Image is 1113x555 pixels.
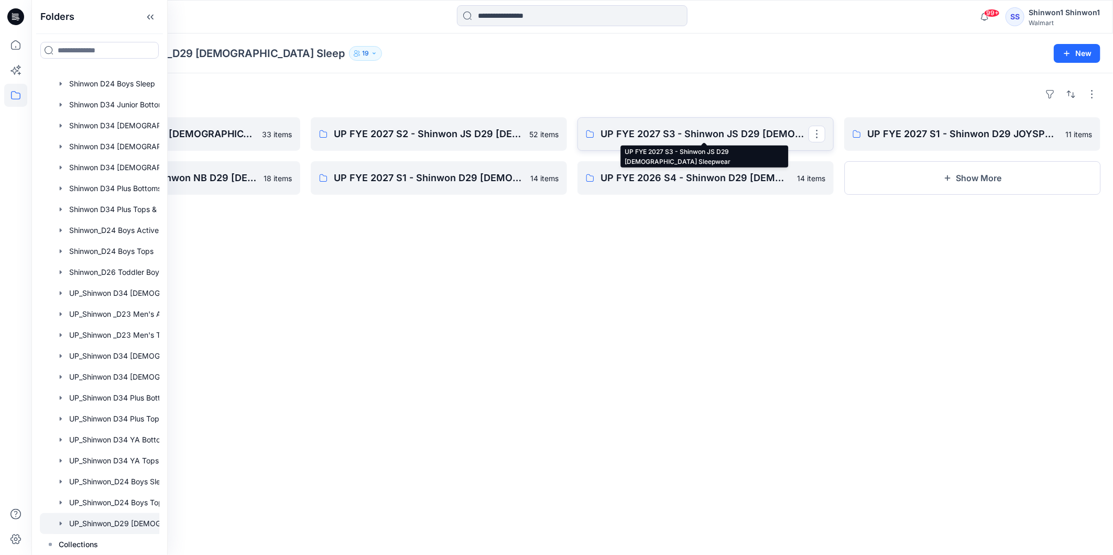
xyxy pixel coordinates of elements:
[797,173,825,184] p: 14 items
[844,161,1100,195] button: Show More
[349,46,382,61] button: 19
[1065,129,1092,140] p: 11 items
[334,127,523,141] p: UP FYE 2027 S2 - Shinwon JS D29 [DEMOGRAPHIC_DATA] Sleepwear
[530,173,559,184] p: 14 items
[311,161,567,195] a: UP FYE 2027 S1 - Shinwon D29 [DEMOGRAPHIC_DATA] Sleepwear14 items
[601,171,791,185] p: UP FYE 2026 S4 - Shinwon D29 [DEMOGRAPHIC_DATA] Sleepwear
[262,129,292,140] p: 33 items
[867,127,1059,141] p: UP FYE 2027 S1 - Shinwon D29 JOYSPUN Sleepwear
[59,538,98,551] p: Collections
[1029,6,1100,19] div: Shinwon1 Shinwon1
[104,46,345,61] p: UP_Shinwon_D29 [DEMOGRAPHIC_DATA] Sleep
[1054,44,1100,63] button: New
[601,127,809,141] p: UP FYE 2027 S3 - Shinwon JS D29 [DEMOGRAPHIC_DATA] Sleepwear
[577,161,834,195] a: UP FYE 2026 S4 - Shinwon D29 [DEMOGRAPHIC_DATA] Sleepwear14 items
[362,48,369,59] p: 19
[311,117,567,151] a: UP FYE 2027 S2 - Shinwon JS D29 [DEMOGRAPHIC_DATA] Sleepwear52 items
[44,161,300,195] a: UP FYE 2027 S2 - Shinwon NB D29 [DEMOGRAPHIC_DATA] Sleepwear18 items
[1029,19,1100,27] div: Walmart
[44,117,300,151] a: S3 - Shinwon NB D29 [DEMOGRAPHIC_DATA] Sleepwear33 items
[334,171,524,185] p: UP FYE 2027 S1 - Shinwon D29 [DEMOGRAPHIC_DATA] Sleepwear
[1006,7,1024,26] div: SS
[984,9,1000,17] span: 99+
[844,117,1100,151] a: UP FYE 2027 S1 - Shinwon D29 JOYSPUN Sleepwear11 items
[577,117,834,151] a: UP FYE 2027 S3 - Shinwon JS D29 [DEMOGRAPHIC_DATA] Sleepwear
[264,173,292,184] p: 18 items
[529,129,559,140] p: 52 items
